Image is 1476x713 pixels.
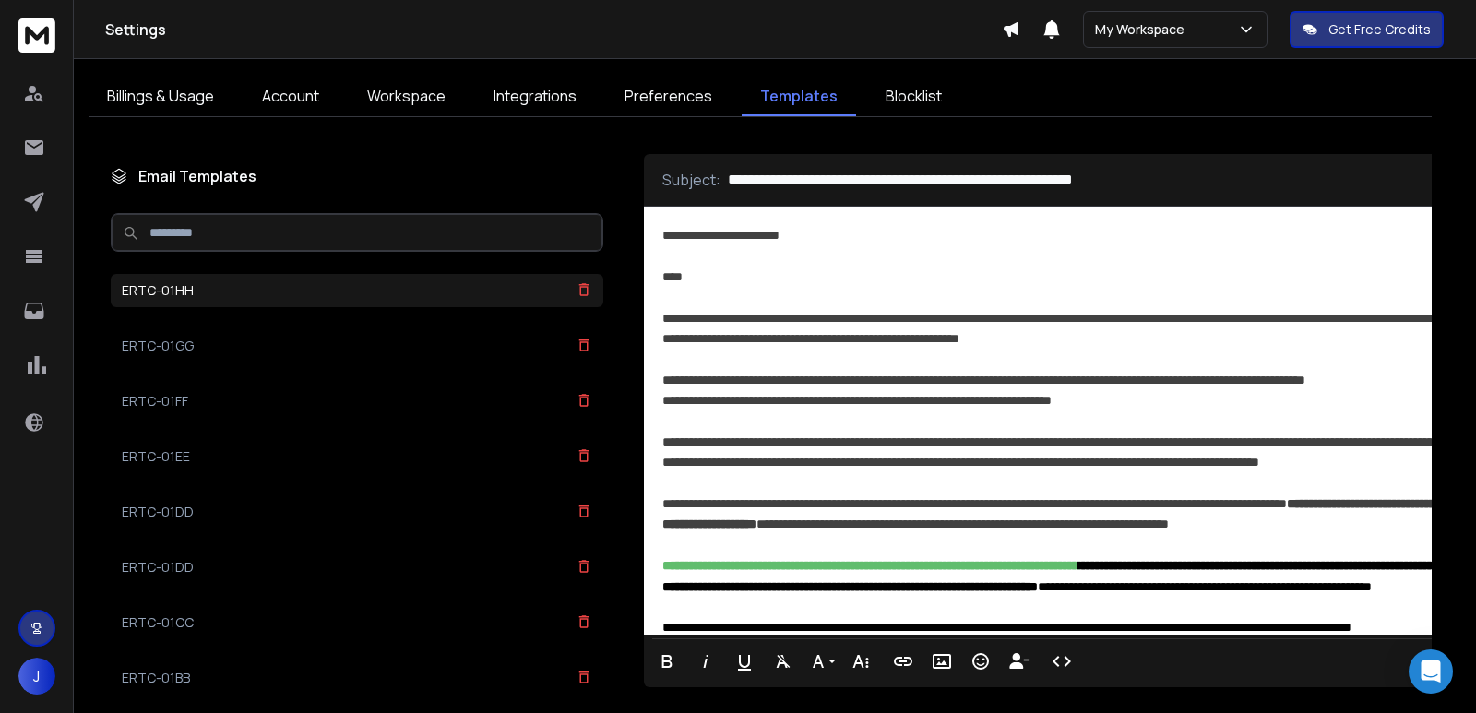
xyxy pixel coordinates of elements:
[843,643,878,680] button: More Text
[1290,11,1444,48] button: Get Free Credits
[766,643,801,680] button: Clear Formatting
[662,169,720,191] p: Subject:
[924,643,959,680] button: Insert Image (Ctrl+P)
[349,77,464,116] a: Workspace
[122,447,190,466] h3: ERTC-01EE
[122,503,194,521] h3: ERTC-01DD
[649,643,684,680] button: Bold (Ctrl+B)
[122,669,190,687] h3: ERTC-01BB
[688,643,723,680] button: Italic (Ctrl+I)
[867,77,960,116] a: Blocklist
[1002,643,1037,680] button: Insert Unsubscribe Link
[18,658,55,695] button: J
[122,281,194,300] h3: ERTC-01HH
[1328,20,1431,39] p: Get Free Credits
[475,77,595,116] a: Integrations
[963,643,998,680] button: Emoticons
[886,643,921,680] button: Insert Link (Ctrl+K)
[742,77,856,116] a: Templates
[1095,20,1192,39] p: My Workspace
[1044,643,1079,680] button: Code View
[89,77,232,116] a: Billings & Usage
[1409,649,1453,694] div: Open Intercom Messenger
[122,392,188,410] h3: ERTC-01FF
[804,643,839,680] button: Font Family
[122,613,194,632] h3: ERTC-01CC
[105,18,1002,41] h1: Settings
[111,165,603,187] h1: Email Templates
[244,77,338,116] a: Account
[727,643,762,680] button: Underline (Ctrl+U)
[606,77,731,116] a: Preferences
[122,337,194,355] h3: ERTC-01GG
[122,558,194,576] h3: ERTC-01DD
